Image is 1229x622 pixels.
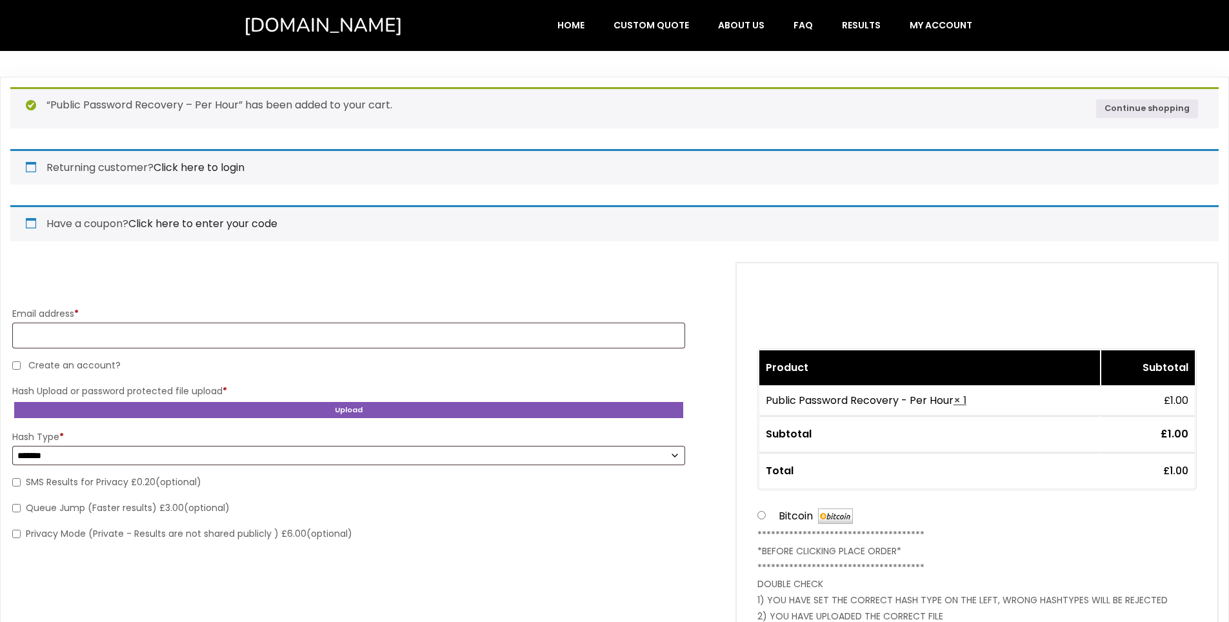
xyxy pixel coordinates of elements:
[184,501,230,514] span: (optional)
[954,393,966,408] strong: × 1
[10,87,1219,128] div: “Public Password Recovery – Per Hour” has been added to your cart.
[759,386,1100,415] td: Public Password Recovery - Per Hour
[1164,393,1188,408] bdi: 1.00
[759,416,1100,452] th: Subtotal
[818,508,853,524] img: Bitcoin
[614,19,689,31] span: Custom Quote
[1164,393,1170,408] span: £
[10,268,687,299] h3: Billing details
[828,13,894,37] a: Results
[155,476,201,488] span: (optional)
[557,19,585,31] span: Home
[12,428,685,446] label: Hash Type
[28,359,121,372] span: Create an account?
[1163,463,1170,478] span: £
[12,361,21,370] input: Create an account?
[223,385,227,397] abbr: required
[759,350,1100,385] th: Product
[735,262,1219,348] h3: Your order
[1163,463,1188,478] bdi: 1.00
[59,430,64,443] abbr: required
[306,527,352,540] span: (optional)
[12,382,685,400] label: Hash Upload or password protected file upload
[12,501,230,514] label: Queue Jump (Faster results) £3.00
[12,305,685,323] label: Email address
[10,205,1219,241] div: Have a coupon?
[12,400,685,420] button: Upload
[12,476,201,488] label: SMS Results for Privacy £0.20
[12,527,352,540] label: Privacy Mode (Private - Results are not shared publicly ) £6.00
[12,478,21,487] input: SMS Results for Privacy £0.20(optional)
[10,149,1219,185] div: Returning customer?
[779,508,853,523] label: Bitcoin
[1161,426,1188,441] bdi: 1.00
[544,13,598,37] a: Home
[244,13,457,38] a: [DOMAIN_NAME]
[128,216,277,231] a: Enter your coupon code
[718,19,764,31] span: About Us
[896,13,986,37] a: My account
[1101,350,1195,385] th: Subtotal
[759,453,1100,488] th: Total
[154,160,245,175] a: Click here to login
[794,19,813,31] span: FAQ
[1096,99,1198,118] a: Continue shopping
[842,19,881,31] span: Results
[910,19,972,31] span: My account
[600,13,703,37] a: Custom Quote
[12,530,21,538] input: Privacy Mode (Private - Results are not shared publicly ) £6.00(optional)
[780,13,826,37] a: FAQ
[1161,426,1168,441] span: £
[12,504,21,512] input: Queue Jump (Faster results) £3.00(optional)
[704,13,778,37] a: About Us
